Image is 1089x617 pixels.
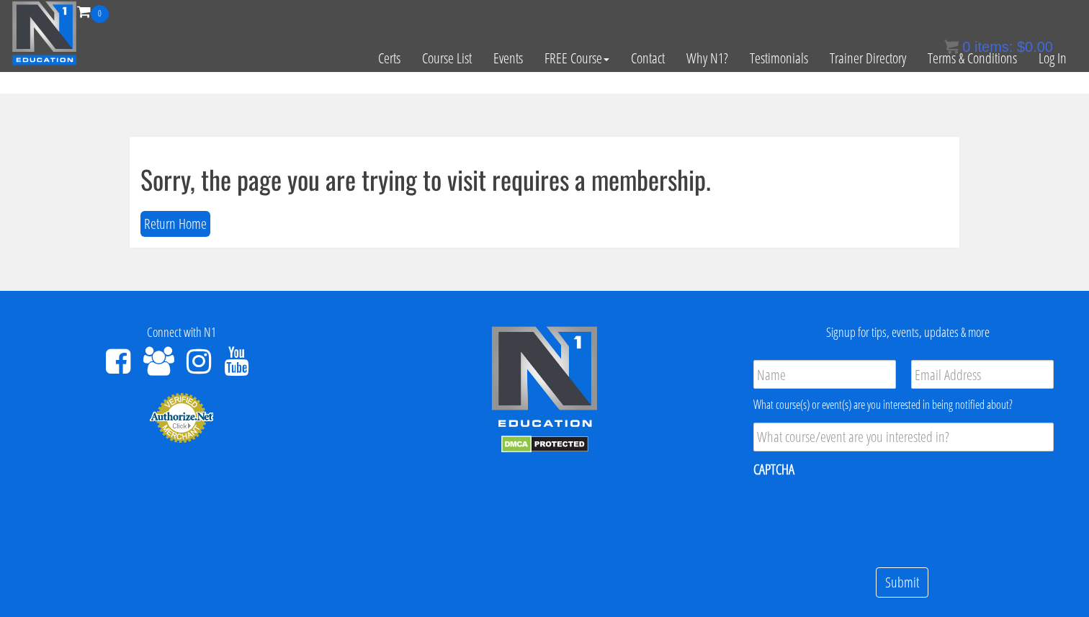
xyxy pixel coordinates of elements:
[149,392,214,443] img: Authorize.Net Merchant - Click to Verify
[140,165,949,194] h1: Sorry, the page you are trying to visit requires a membership.
[753,488,972,544] iframe: reCAPTCHA
[1028,23,1077,94] a: Log In
[739,23,819,94] a: Testimonials
[91,5,109,23] span: 0
[620,23,676,94] a: Contact
[534,23,620,94] a: FREE Course
[917,23,1028,94] a: Terms & Conditions
[1017,39,1025,55] span: $
[77,1,109,21] a: 0
[962,39,970,55] span: 0
[876,567,928,598] input: Submit
[367,23,411,94] a: Certs
[140,211,210,238] button: Return Home
[490,325,599,432] img: n1-edu-logo
[753,423,1054,451] input: What course/event are you interested in?
[753,460,794,479] label: CAPTCHA
[753,396,1054,413] div: What course(s) or event(s) are you interested in being notified about?
[944,40,959,54] img: icon11.png
[12,1,77,66] img: n1-education
[911,360,1054,389] input: Email Address
[676,23,739,94] a: Why N1?
[737,325,1078,340] h4: Signup for tips, events, updates & more
[819,23,917,94] a: Trainer Directory
[411,23,483,94] a: Course List
[974,39,1013,55] span: items:
[11,325,352,340] h4: Connect with N1
[753,360,896,389] input: Name
[483,23,534,94] a: Events
[944,39,1053,55] a: 0 items: $0.00
[1017,39,1053,55] bdi: 0.00
[501,436,588,453] img: DMCA.com Protection Status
